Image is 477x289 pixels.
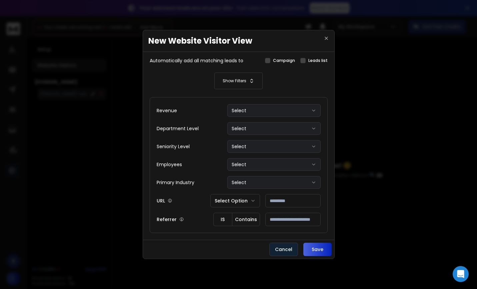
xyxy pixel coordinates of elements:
[157,107,177,114] h3: Revenue
[213,213,232,226] button: IS
[210,194,260,207] button: Select Option
[157,216,177,223] label: Referrer
[223,78,246,84] p: Show Filters
[232,107,246,114] span: Select
[157,161,182,168] h3: Employees
[232,179,246,186] span: Select
[269,243,298,256] button: Cancel
[453,266,469,282] div: Open Intercom Messenger
[143,30,334,52] h1: New Website Visitor View
[232,125,246,132] span: Select
[303,243,332,256] button: Save
[150,73,328,89] button: Show Filters
[273,58,295,63] label: Campaign
[150,57,243,64] h3: Automatically add all matching leads to
[232,161,246,168] span: Select
[308,58,328,63] label: Leads list
[157,197,165,204] label: URL
[157,143,190,150] h3: Seniority Level
[232,143,246,150] span: Select
[157,125,199,132] h3: Department Level
[157,179,194,186] h3: Primary Industry
[232,213,260,226] button: Contains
